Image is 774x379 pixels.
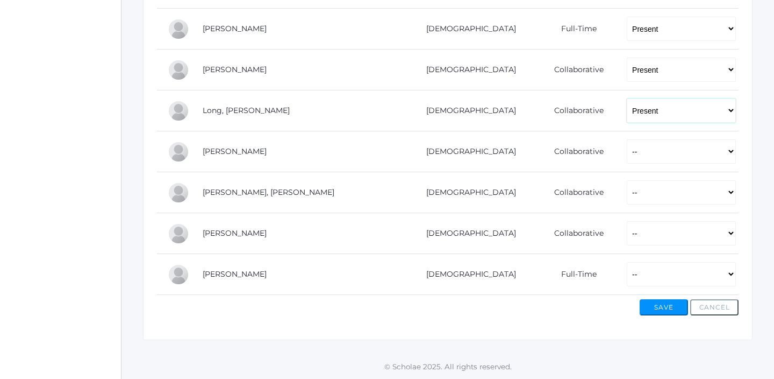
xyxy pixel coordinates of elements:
[203,228,267,238] a: [PERSON_NAME]
[168,59,189,81] div: Christopher Ip
[640,299,688,315] button: Save
[400,50,534,90] td: [DEMOGRAPHIC_DATA]
[400,90,534,131] td: [DEMOGRAPHIC_DATA]
[400,131,534,172] td: [DEMOGRAPHIC_DATA]
[203,146,267,156] a: [PERSON_NAME]
[534,254,616,295] td: Full-Time
[203,106,290,115] a: Long, [PERSON_NAME]
[168,141,189,163] div: Levi Lopez
[203,24,267,33] a: [PERSON_NAME]
[121,361,774,372] p: © Scholae 2025. All rights reserved.
[400,213,534,254] td: [DEMOGRAPHIC_DATA]
[168,223,189,244] div: Emmy Rodarte
[400,9,534,50] td: [DEMOGRAPHIC_DATA]
[534,50,616,90] td: Collaborative
[168,182,189,203] div: Smith Mansi
[203,65,267,74] a: [PERSON_NAME]
[400,254,534,295] td: [DEMOGRAPHIC_DATA]
[203,187,334,197] a: [PERSON_NAME], [PERSON_NAME]
[690,299,739,315] button: Cancel
[534,172,616,213] td: Collaborative
[534,131,616,172] td: Collaborative
[168,100,189,122] div: Wren Long
[168,18,189,40] div: Gabriella Gianna Guerra
[534,90,616,131] td: Collaborative
[534,213,616,254] td: Collaborative
[400,172,534,213] td: [DEMOGRAPHIC_DATA]
[168,264,189,285] div: Theodore Swift
[203,269,267,279] a: [PERSON_NAME]
[534,9,616,50] td: Full-Time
